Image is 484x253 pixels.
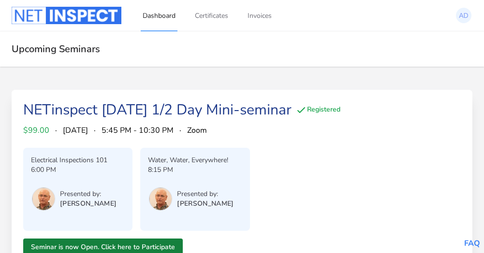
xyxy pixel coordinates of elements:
[464,238,480,249] a: FAQ
[12,7,121,24] img: Logo
[148,186,173,211] button: User menu
[148,155,242,165] p: Water, Water, Everywhere!
[23,100,292,120] a: NETinspect [DATE] 1/2 Day Mini-seminar
[63,125,88,136] span: [DATE]
[177,199,234,209] p: [PERSON_NAME]
[94,125,96,136] span: ·
[60,189,117,199] p: Presented by:
[187,125,207,136] span: Zoom
[149,187,172,211] img: Tom Sherman
[179,125,181,136] span: ·
[32,187,55,211] img: Tom Sherman
[60,199,117,209] p: [PERSON_NAME]
[55,125,57,136] span: ·
[31,155,125,165] p: Electrical Inspections 101
[31,165,125,175] p: 6:00 PM
[31,186,56,211] button: User menu
[23,125,49,136] span: $99.00
[177,189,234,199] p: Presented by:
[102,125,174,136] span: 5:45 PM - 10:30 PM
[456,8,471,23] img: Angelo DePersiis
[295,104,340,116] div: Registered
[12,43,472,55] h2: Upcoming Seminars
[148,165,242,175] p: 8:15 PM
